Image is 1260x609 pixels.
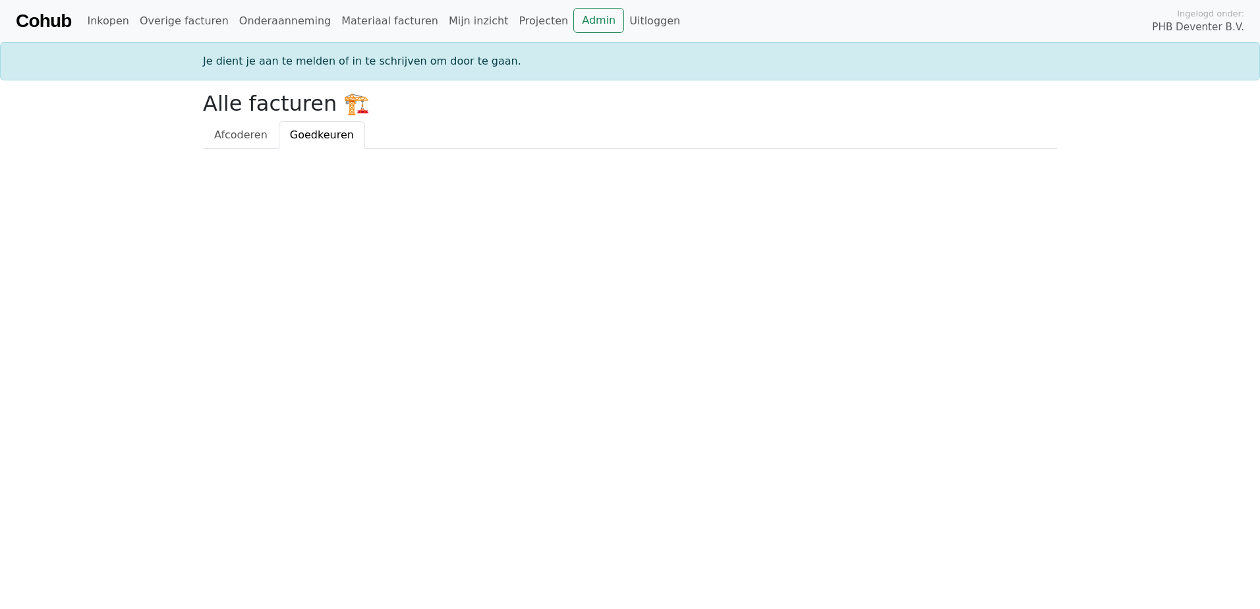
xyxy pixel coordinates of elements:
[234,8,336,34] a: Onderaanneming
[573,8,624,33] a: Admin
[1177,7,1244,20] span: Ingelogd onder:
[195,53,1065,69] div: Je dient je aan te melden of in te schrijven om door te gaan.
[513,8,573,34] a: Projecten
[134,8,234,34] a: Overige facturen
[203,91,1057,116] h2: Alle facturen 🏗️
[1152,20,1244,35] span: PHB Deventer B.V.
[203,121,279,149] a: Afcoderen
[214,129,268,141] span: Afcoderen
[279,121,365,149] a: Goedkeuren
[624,8,685,34] a: Uitloggen
[16,5,71,37] a: Cohub
[290,129,354,141] span: Goedkeuren
[82,8,134,34] a: Inkopen
[336,8,444,34] a: Materiaal facturen
[444,8,514,34] a: Mijn inzicht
